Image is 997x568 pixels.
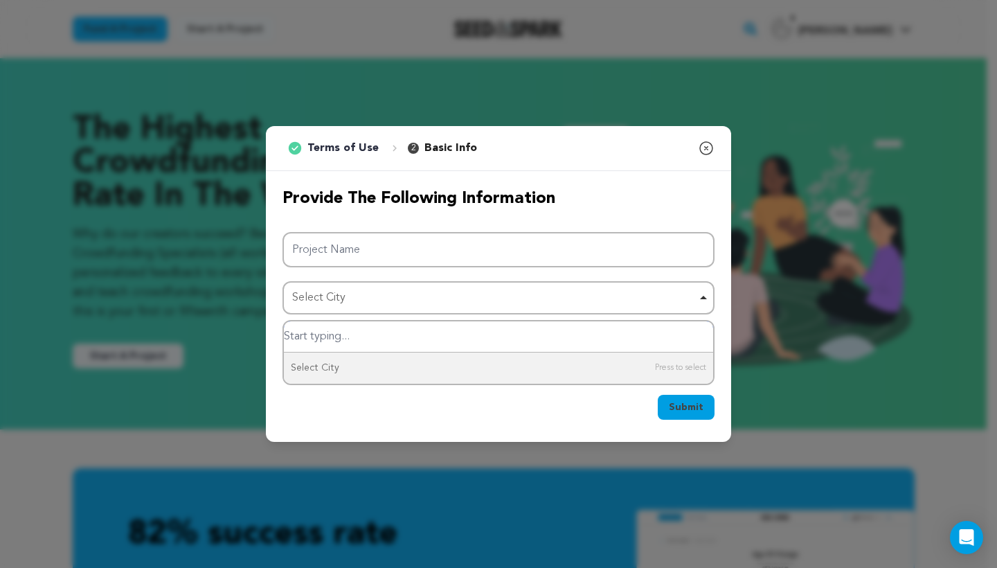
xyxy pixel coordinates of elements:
[658,395,715,420] button: Submit
[950,521,983,554] div: Open Intercom Messenger
[284,353,713,384] div: Select City
[307,140,379,157] p: Terms of Use
[408,143,419,154] span: 2
[282,232,715,267] input: Project Name
[669,400,703,414] span: Submit
[292,288,697,308] div: Select City
[284,321,713,353] input: Select City
[282,188,715,210] h2: Provide the following information
[424,140,477,157] p: Basic Info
